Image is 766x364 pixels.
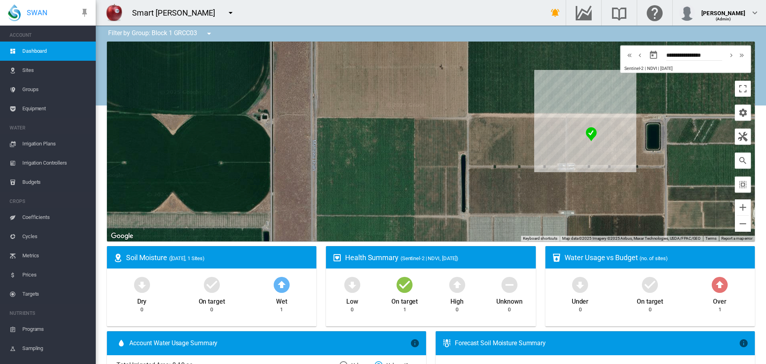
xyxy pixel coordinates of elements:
div: Water Usage vs Budget [565,253,748,263]
img: Google [109,231,135,241]
div: High [450,294,464,306]
div: 0 [456,306,458,313]
div: 1 [719,306,721,313]
md-icon: icon-chevron-double-right [737,50,746,60]
div: 0 [649,306,651,313]
md-icon: icon-chevron-right [727,50,736,60]
button: Zoom out [735,216,751,232]
md-icon: icon-checkbox-marked-circle [395,275,414,294]
div: NDVI: SHA GRCC03 [586,127,597,141]
button: icon-magnify [735,153,751,169]
button: icon-bell-ring [547,5,563,21]
div: [PERSON_NAME] [701,6,745,14]
button: icon-chevron-right [726,50,736,60]
span: Targets [22,284,89,304]
button: icon-menu-down [223,5,239,21]
button: icon-chevron-double-right [736,50,747,60]
span: Programs [22,320,89,339]
md-icon: icon-chevron-down [750,8,760,18]
md-icon: icon-cog [738,108,748,117]
span: Budgets [22,173,89,192]
span: Sites [22,61,89,80]
md-icon: icon-arrow-down-bold-circle [343,275,362,294]
md-icon: Click here for help [645,8,664,18]
md-icon: icon-chevron-left [636,50,644,60]
span: Dashboard [22,42,89,61]
div: Smart [PERSON_NAME] [132,7,222,18]
div: 0 [210,306,213,313]
div: 1 [403,306,406,313]
span: (Sentinel-2 | NDVI, [DATE]) [401,255,458,261]
md-icon: icon-information [410,338,420,348]
div: 0 [508,306,511,313]
md-icon: icon-arrow-down-bold-circle [132,275,152,294]
md-icon: icon-information [739,338,748,348]
md-icon: icon-checkbox-marked-circle [202,275,221,294]
md-icon: icon-arrow-down-bold-circle [571,275,590,294]
md-icon: icon-chevron-double-left [625,50,634,60]
md-icon: icon-cup-water [552,253,561,263]
button: icon-chevron-left [635,50,645,60]
md-icon: icon-thermometer-lines [442,338,452,348]
a: Report a map error [721,236,752,241]
span: Sampling [22,339,89,358]
md-icon: Go to the Data Hub [574,8,593,18]
span: Prices [22,265,89,284]
div: Dry [137,294,147,306]
md-icon: icon-minus-circle [500,275,519,294]
span: ACCOUNT [10,29,89,42]
span: (Admin) [716,17,731,21]
span: Sentinel-2 | NDVI [624,66,657,71]
md-icon: icon-checkbox-marked-circle [640,275,659,294]
div: Wet [276,294,287,306]
div: 1 [280,306,283,313]
button: Keyboard shortcuts [523,236,557,241]
span: Account Water Usage Summary [129,339,410,348]
span: ([DATE], 1 Sites) [169,255,205,261]
a: Open this area in Google Maps (opens a new window) [109,231,135,241]
md-icon: icon-pin [80,8,89,18]
div: Health Summary [345,253,529,263]
md-icon: icon-arrow-up-bold-circle [710,275,729,294]
span: (no. of sites) [640,255,668,261]
a: Terms [705,236,717,241]
md-icon: icon-menu-down [226,8,235,18]
span: WATER [10,121,89,134]
button: icon-cog [735,105,751,121]
img: YtjmHKFGiqIWo3ShRokSJEiVKZOhRokSJEiVKlAjoUaJEiRIlSpRlyf8LMACnKjiBBoDTpwAAAABJRU5ErkJggg== [104,3,124,23]
div: 0 [140,306,143,313]
div: On target [199,294,225,306]
span: Equipment [22,99,89,118]
span: Groups [22,80,89,99]
span: SWAN [27,8,47,18]
div: 0 [351,306,353,313]
div: Forecast Soil Moisture Summary [455,339,739,348]
md-icon: icon-select-all [738,180,748,189]
div: Filter by Group: Block 1 GRCC03 [102,26,219,42]
div: On target [637,294,663,306]
img: SWAN-Landscape-Logo-Colour-drop.png [8,4,21,21]
span: NUTRIENTS [10,307,89,320]
span: Cycles [22,227,89,246]
button: icon-chevron-double-left [624,50,635,60]
div: Soil Moisture [126,253,310,263]
span: Metrics [22,246,89,265]
md-icon: icon-magnify [738,156,748,165]
div: Over [713,294,727,306]
div: Low [346,294,358,306]
button: Zoom in [735,199,751,215]
md-icon: icon-arrow-up-bold-circle [448,275,467,294]
md-icon: icon-bell-ring [551,8,560,18]
div: Under [572,294,589,306]
md-icon: icon-map-marker-radius [113,253,123,263]
button: md-calendar [646,47,661,63]
span: | [DATE] [658,66,672,71]
md-icon: icon-arrow-up-bold-circle [272,275,291,294]
span: Coefficients [22,208,89,227]
button: Toggle fullscreen view [735,81,751,97]
div: Unknown [496,294,522,306]
span: Irrigation Plans [22,134,89,153]
md-icon: Search the knowledge base [610,8,629,18]
img: profile.jpg [679,5,695,21]
button: icon-select-all [735,177,751,193]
